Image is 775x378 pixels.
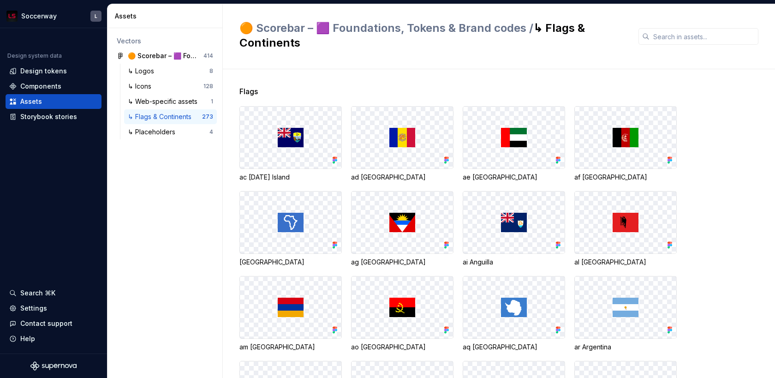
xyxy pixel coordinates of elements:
[6,301,101,316] a: Settings
[20,66,67,76] div: Design tokens
[463,258,565,267] div: ai Anguilla
[128,66,158,76] div: ↳ Logos
[2,6,105,26] button: SoccerwayL
[6,79,101,94] a: Components
[6,109,101,124] a: Storybook stories
[6,64,101,78] a: Design tokens
[124,125,217,139] a: ↳ Placeholders4
[95,12,97,20] div: L
[20,304,47,313] div: Settings
[574,173,677,182] div: af [GEOGRAPHIC_DATA]
[209,128,213,136] div: 4
[203,52,213,60] div: 414
[351,342,453,352] div: ao [GEOGRAPHIC_DATA]
[128,51,197,60] div: 🟠 Scorebar – 🟪 Foundations, Tokens & Brand codes
[239,21,533,35] span: 🟠 Scorebar – 🟪 Foundations, Tokens & Brand codes /
[115,12,219,21] div: Assets
[463,342,565,352] div: aq [GEOGRAPHIC_DATA]
[128,97,201,106] div: ↳ Web-specific assets
[124,94,217,109] a: ↳ Web-specific assets1
[239,342,342,352] div: am [GEOGRAPHIC_DATA]
[30,361,77,371] svg: Supernova Logo
[574,258,677,267] div: al [GEOGRAPHIC_DATA]
[128,127,179,137] div: ↳ Placeholders
[20,319,72,328] div: Contact support
[574,342,677,352] div: ar Argentina
[202,113,213,120] div: 273
[650,28,758,45] input: Search in assets...
[128,112,195,121] div: ↳ Flags & Continents
[113,48,217,63] a: 🟠 Scorebar – 🟪 Foundations, Tokens & Brand codes414
[351,173,453,182] div: ad [GEOGRAPHIC_DATA]
[20,288,55,298] div: Search ⌘K
[6,331,101,346] button: Help
[21,12,57,21] div: Soccerway
[6,286,101,300] button: Search ⌘K
[211,98,213,105] div: 1
[239,173,342,182] div: ac [DATE] Island
[20,112,77,121] div: Storybook stories
[239,21,627,50] h2: ↳ Flags & Continents
[124,79,217,94] a: ↳ Icons128
[6,316,101,331] button: Contact support
[117,36,213,46] div: Vectors
[209,67,213,75] div: 8
[124,109,217,124] a: ↳ Flags & Continents273
[7,52,62,60] div: Design system data
[20,334,35,343] div: Help
[20,97,42,106] div: Assets
[124,64,217,78] a: ↳ Logos8
[6,11,18,22] img: 1cfd2711-9720-4cf8-9a0a-efdc1fe4f993.png
[203,83,213,90] div: 128
[20,82,61,91] div: Components
[239,258,342,267] div: [GEOGRAPHIC_DATA]
[239,86,258,97] span: Flags
[6,94,101,109] a: Assets
[128,82,155,91] div: ↳ Icons
[463,173,565,182] div: ae [GEOGRAPHIC_DATA]
[351,258,453,267] div: ag [GEOGRAPHIC_DATA]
